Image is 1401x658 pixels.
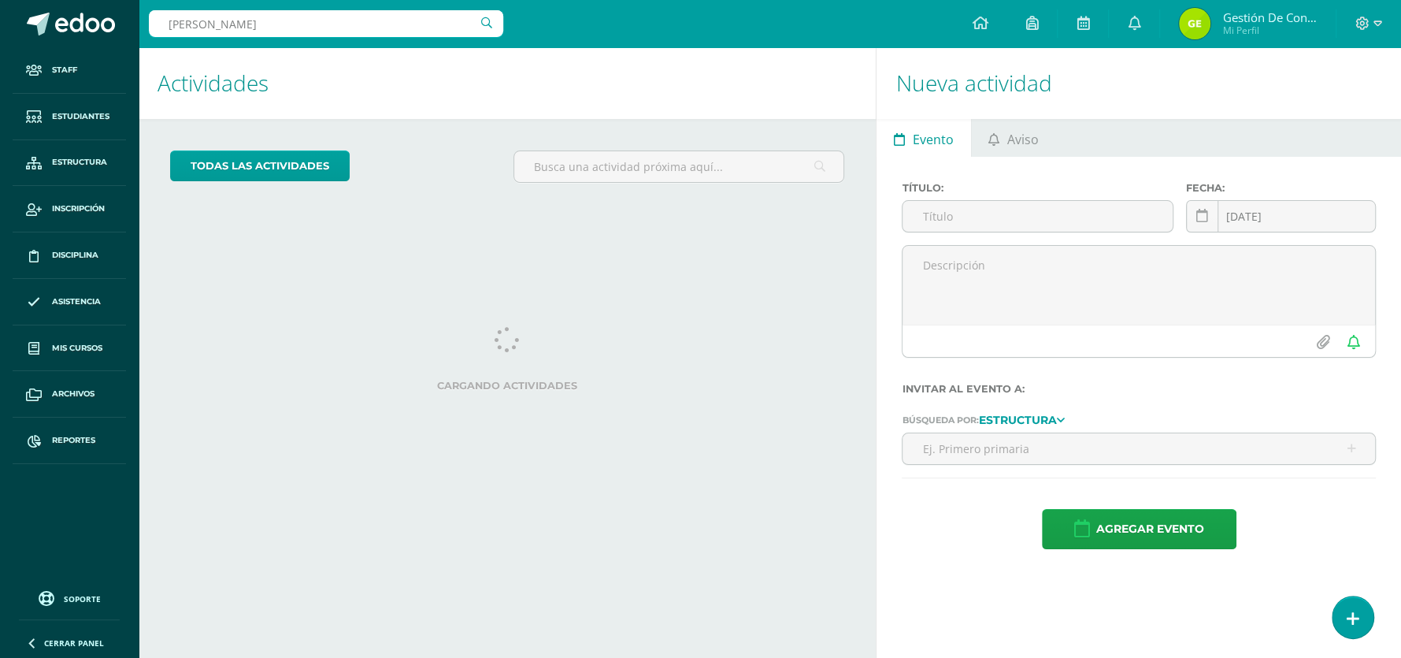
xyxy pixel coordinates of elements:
[52,156,107,169] span: Estructura
[52,296,101,308] span: Asistencia
[978,414,1064,425] a: Estructura
[13,47,126,94] a: Staff
[1222,24,1317,37] span: Mi Perfil
[13,325,126,372] a: Mis cursos
[170,380,844,392] label: Cargando actividades
[1222,9,1317,25] span: Gestión de Convivencia
[52,342,102,355] span: Mis cursos
[1007,121,1039,158] span: Aviso
[52,388,95,400] span: Archivos
[52,110,109,123] span: Estudiantes
[13,279,126,325] a: Asistencia
[1096,510,1204,548] span: Agregar evento
[1187,201,1375,232] input: Fecha de entrega
[52,64,77,76] span: Staff
[13,371,126,418] a: Archivos
[13,140,126,187] a: Estructura
[895,47,1382,119] h1: Nueva actividad
[52,203,105,215] span: Inscripción
[972,119,1056,157] a: Aviso
[877,119,970,157] a: Evento
[902,201,1172,232] input: Título
[902,383,1376,395] label: Invitar al evento a:
[13,418,126,464] a: Reportes
[913,121,954,158] span: Evento
[902,182,1173,194] label: Título:
[52,249,98,262] span: Disciplina
[52,434,95,447] span: Reportes
[514,151,843,182] input: Busca una actividad próxima aquí...
[44,638,104,649] span: Cerrar panel
[158,47,857,119] h1: Actividades
[1179,8,1210,39] img: c4fdb2b3b5c0576fe729d7be1ce23d7b.png
[13,232,126,279] a: Disciplina
[13,186,126,232] a: Inscripción
[978,413,1056,427] strong: Estructura
[170,151,350,181] a: todas las Actividades
[1186,182,1376,194] label: Fecha:
[64,593,101,604] span: Soporte
[902,415,978,426] span: Búsqueda por:
[902,433,1375,464] input: Ej. Primero primaria
[1042,509,1236,549] button: Agregar evento
[19,587,120,608] a: Soporte
[149,10,503,37] input: Busca un usuario...
[13,94,126,140] a: Estudiantes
